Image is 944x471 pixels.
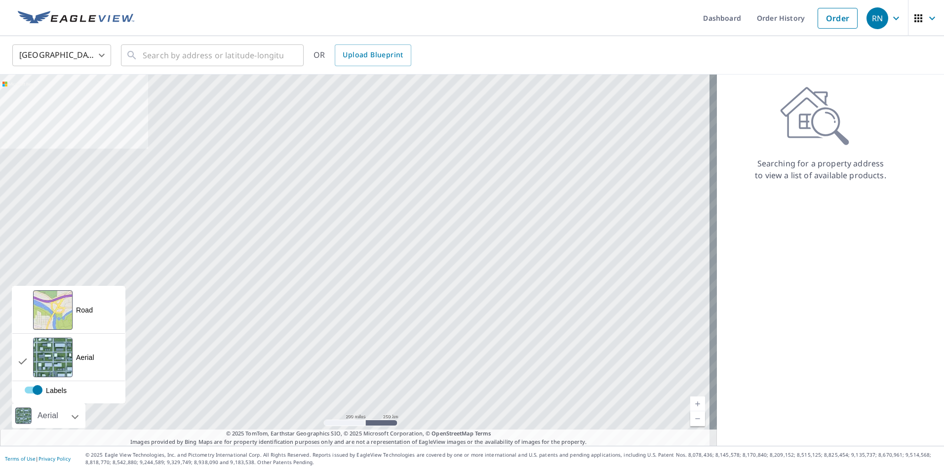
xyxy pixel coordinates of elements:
[866,7,888,29] div: RN
[690,411,705,426] a: Current Level 5, Zoom Out
[343,49,403,61] span: Upload Blueprint
[754,157,887,181] p: Searching for a property address to view a list of available products.
[76,353,94,362] div: Aerial
[432,430,473,437] a: OpenStreetMap
[314,44,411,66] div: OR
[5,455,36,462] a: Terms of Use
[76,305,93,315] div: Road
[85,451,939,466] p: © 2025 Eagle View Technologies, Inc. and Pictometry International Corp. All Rights Reserved. Repo...
[39,455,71,462] a: Privacy Policy
[335,44,411,66] a: Upload Blueprint
[12,386,145,395] label: Labels
[690,396,705,411] a: Current Level 5, Zoom In
[818,8,858,29] a: Order
[35,403,61,428] div: Aerial
[18,11,134,26] img: EV Logo
[226,430,491,438] span: © 2025 TomTom, Earthstar Geographics SIO, © 2025 Microsoft Corporation, ©
[12,286,125,403] div: View aerial and more...
[475,430,491,437] a: Terms
[143,41,283,69] input: Search by address or latitude-longitude
[12,381,125,403] div: enabled
[12,41,111,69] div: [GEOGRAPHIC_DATA]
[12,403,85,428] div: Aerial
[5,456,71,462] p: |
